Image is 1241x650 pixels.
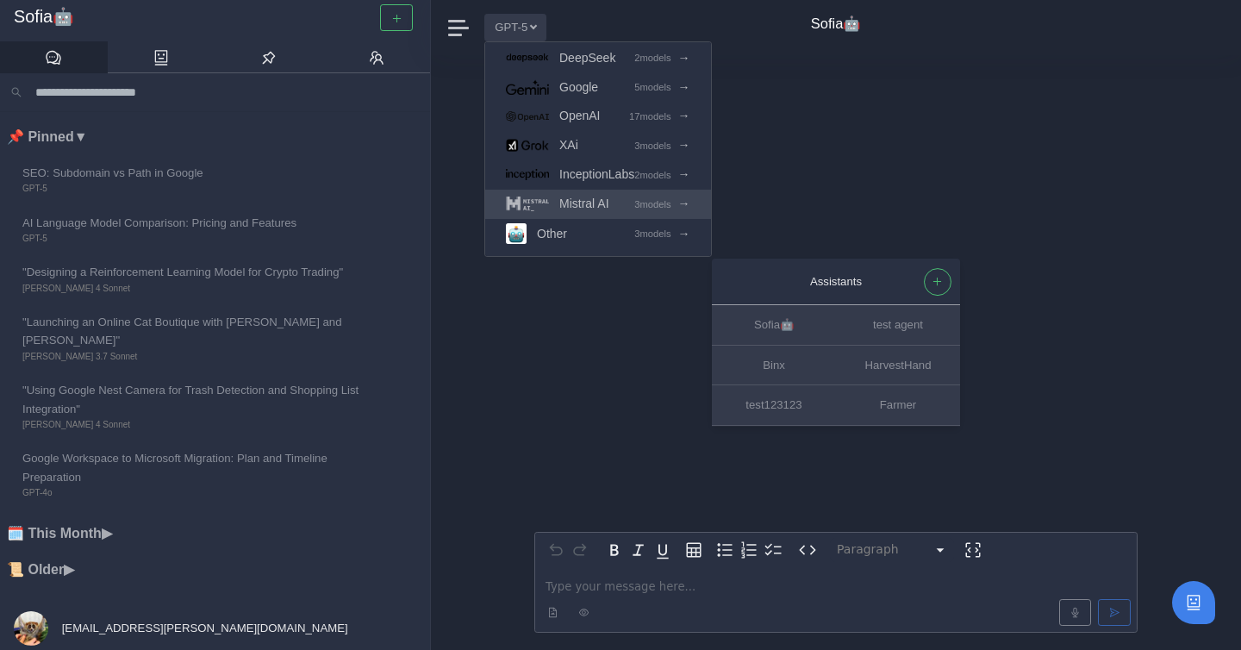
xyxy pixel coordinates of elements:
[629,109,671,124] small: 17 models
[559,48,615,68] span: DeepSeek
[712,306,836,346] button: Sofia🤖
[559,78,598,97] span: Google
[7,126,430,148] li: 📌 Pinned ▼
[485,160,711,190] a: InceptionLabs logoInceptionLabs2models→
[22,313,369,350] span: "Launching an Online Cat Boutique with [PERSON_NAME] and [PERSON_NAME]"
[678,135,690,155] span: →
[22,449,369,486] span: Google Workspace to Microsoft Migration: Plan and Timeline Preparation
[22,418,369,432] span: [PERSON_NAME] 4 Sonnet
[506,53,549,61] img: DeepSeek logo
[836,306,960,346] button: test agent
[811,16,862,33] h4: Sofia🤖
[836,385,960,425] button: Farmer
[484,14,546,41] button: GPT-5
[22,232,369,246] span: GPT-5
[22,381,369,418] span: "Using Google Nest Camera for Trash Detection and Shopping List Integration"
[506,139,549,152] img: XAi logo
[737,538,761,562] button: Numbered list
[506,169,549,180] img: InceptionLabs logo
[602,538,627,562] button: Bold
[22,486,369,500] span: GPT-4o
[559,165,634,184] span: InceptionLabs
[678,48,690,68] span: →
[634,138,670,153] small: 3 models
[830,538,954,562] button: Block type
[7,559,430,581] li: 📜 Older ▶
[506,111,549,122] img: OpenAI logo
[484,41,712,257] div: GPT-5
[729,272,943,291] div: Assistants
[634,226,670,241] small: 3 models
[59,622,348,634] span: [EMAIL_ADDRESS][PERSON_NAME][DOMAIN_NAME]
[485,131,711,160] a: XAi logoXAi3models→
[485,72,711,102] a: Google logoGoogle5models→
[712,346,836,385] button: Binx
[713,538,785,562] div: toggle group
[678,224,690,244] span: →
[836,346,960,385] button: HarvestHand
[485,102,711,131] a: OpenAI logoOpenAI17models→
[506,79,549,95] img: Google logo
[651,538,675,562] button: Underline
[485,190,711,219] a: Mistral AI logoMistral AI3models→
[634,197,670,212] small: 3 models
[678,78,690,97] span: →
[485,219,711,249] a: Other logoOther3models→
[713,538,737,562] button: Bulleted list
[678,165,690,184] span: →
[559,135,578,155] span: XAi
[678,194,690,214] span: →
[22,350,369,364] span: [PERSON_NAME] 3.7 Sonnet
[22,164,369,182] span: SEO: Subdomain vs Path in Google
[7,522,430,545] li: 🗓️ This Month ▶
[22,214,369,232] span: AI Language Model Comparison: Pricing and Features
[506,197,549,211] img: Mistral AI logo
[22,282,369,296] span: [PERSON_NAME] 4 Sonnet
[22,182,369,196] span: GPT-5
[559,106,600,126] span: OpenAI
[795,538,820,562] button: Inline code format
[634,79,670,95] small: 5 models
[535,567,1137,632] div: editable markdown
[537,224,567,244] span: Other
[506,223,527,244] img: Other logo
[634,167,670,183] small: 2 models
[627,538,651,562] button: Italic
[634,50,670,66] small: 2 models
[761,538,785,562] button: Check list
[485,43,711,72] a: DeepSeek logoDeepSeek2models→
[712,385,836,425] button: test123123
[678,106,690,126] span: →
[28,80,420,104] input: Search conversations
[22,263,369,281] span: "Designing a Reinforcement Learning Model for Crypto Trading"
[14,7,416,28] a: Sofia🤖
[559,194,609,214] span: Mistral AI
